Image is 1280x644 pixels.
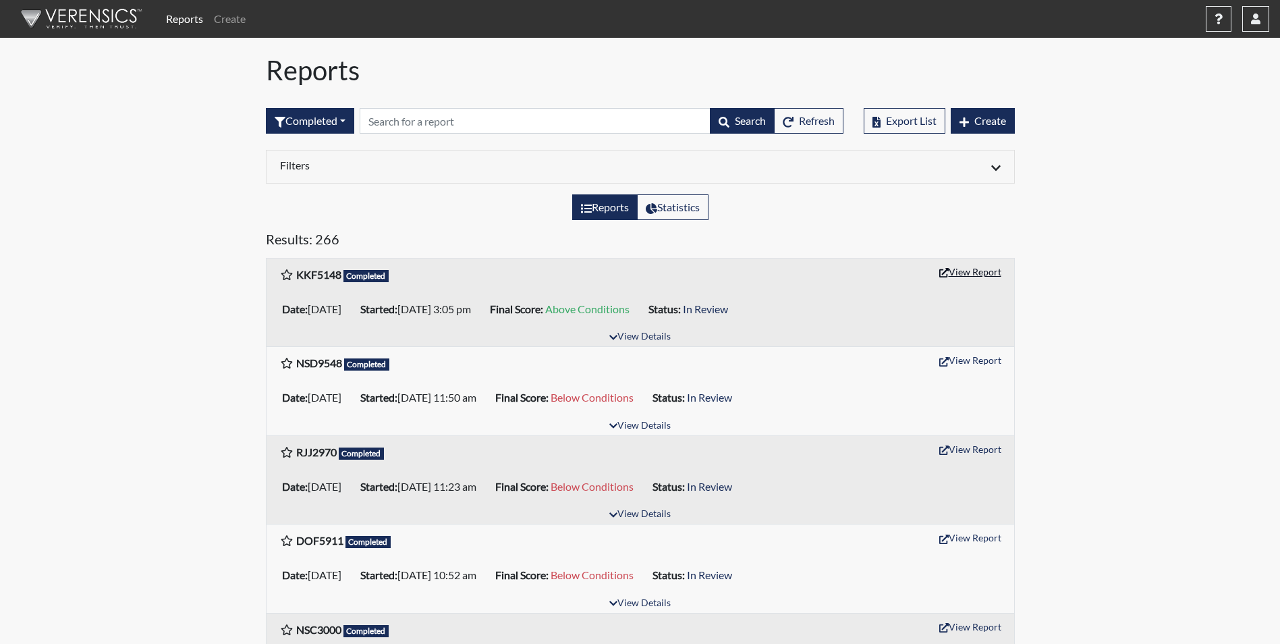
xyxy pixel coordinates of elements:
[652,568,685,581] b: Status:
[339,448,385,460] span: Completed
[355,387,490,408] li: [DATE] 11:50 am
[603,506,677,524] button: View Details
[277,476,355,498] li: [DATE]
[345,536,391,548] span: Completed
[296,534,343,547] b: DOF5911
[296,623,341,636] b: NSC3000
[603,328,677,346] button: View Details
[710,108,775,134] button: Search
[551,391,634,404] span: Below Conditions
[282,568,308,581] b: Date:
[266,108,354,134] div: Filter by interview status
[296,356,342,369] b: NSD9548
[161,5,208,32] a: Reports
[282,480,308,493] b: Date:
[208,5,251,32] a: Create
[277,387,355,408] li: [DATE]
[687,391,732,404] span: In Review
[933,439,1007,460] button: View Report
[551,480,634,493] span: Below Conditions
[886,114,937,127] span: Export List
[490,302,543,315] b: Final Score:
[572,194,638,220] label: View the list of reports
[933,350,1007,371] button: View Report
[933,616,1007,637] button: View Report
[864,108,945,134] button: Export List
[360,568,397,581] b: Started:
[266,108,354,134] button: Completed
[344,358,390,371] span: Completed
[951,108,1015,134] button: Create
[974,114,1006,127] span: Create
[551,568,634,581] span: Below Conditions
[277,298,355,320] li: [DATE]
[360,480,397,493] b: Started:
[343,625,389,637] span: Completed
[343,270,389,282] span: Completed
[774,108,843,134] button: Refresh
[652,480,685,493] b: Status:
[280,159,630,171] h6: Filters
[355,298,484,320] li: [DATE] 3:05 pm
[355,564,490,586] li: [DATE] 10:52 am
[296,268,341,281] b: KKF5148
[266,231,1015,252] h5: Results: 266
[355,476,490,498] li: [DATE] 11:23 am
[933,261,1007,282] button: View Report
[648,302,681,315] b: Status:
[687,480,732,493] span: In Review
[637,194,708,220] label: View statistics about completed interviews
[270,159,1011,175] div: Click to expand/collapse filters
[545,302,630,315] span: Above Conditions
[277,564,355,586] li: [DATE]
[603,417,677,435] button: View Details
[296,446,337,458] b: RJJ2970
[799,114,835,127] span: Refresh
[687,568,732,581] span: In Review
[360,302,397,315] b: Started:
[360,108,711,134] input: Search by Registration ID, Interview Number, or Investigation Name.
[652,391,685,404] b: Status:
[360,391,397,404] b: Started:
[495,568,549,581] b: Final Score:
[282,302,308,315] b: Date:
[282,391,308,404] b: Date:
[495,391,549,404] b: Final Score:
[603,595,677,613] button: View Details
[933,527,1007,548] button: View Report
[495,480,549,493] b: Final Score:
[683,302,728,315] span: In Review
[735,114,766,127] span: Search
[266,54,1015,86] h1: Reports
